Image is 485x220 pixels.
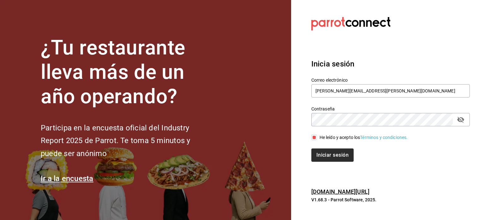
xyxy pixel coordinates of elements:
[311,188,369,195] a: [DOMAIN_NAME][URL]
[311,197,470,203] p: V1.68.3 - Parrot Software, 2025.
[311,84,470,97] input: Ingresa tu correo electrónico
[360,135,408,140] a: Términos y condiciones.
[311,78,470,82] label: Correo electrónico
[311,107,470,111] label: Contraseña
[455,114,466,125] button: passwordField
[41,174,93,183] a: Ir a la encuesta
[311,58,470,70] h3: Inicia sesión
[41,122,211,160] h2: Participa en la encuesta oficial del Industry Report 2025 de Parrot. Te toma 5 minutos y puede se...
[320,134,408,141] div: He leído y acepto los
[41,36,211,109] h1: ¿Tu restaurante lleva más de un año operando?
[311,148,354,162] button: Iniciar sesión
